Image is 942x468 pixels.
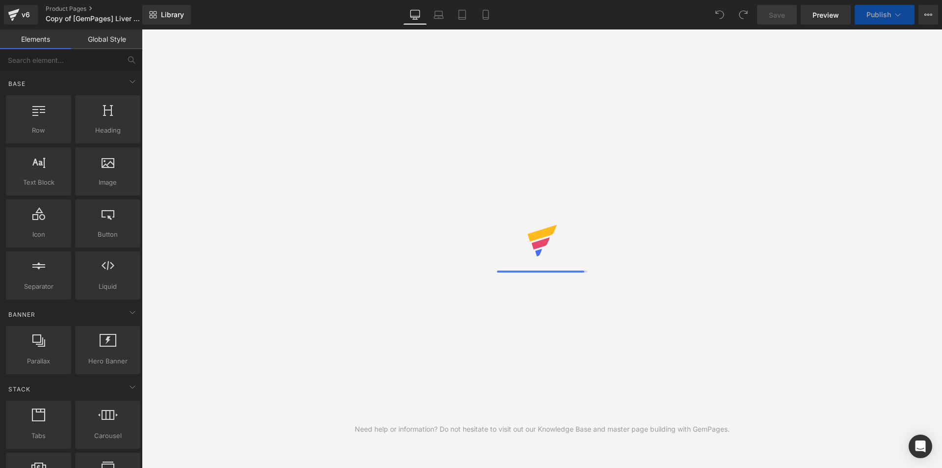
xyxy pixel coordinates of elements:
a: Desktop [403,5,427,25]
button: Redo [733,5,753,25]
div: Open Intercom Messenger [909,435,932,458]
div: v6 [20,8,32,21]
div: Need help or information? Do not hesitate to visit out our Knowledge Base and master page buildin... [355,424,730,435]
span: Stack [7,385,31,394]
a: New Library [142,5,191,25]
span: Copy of [GemPages] Liver Guard [46,15,140,23]
span: Liquid [78,281,137,292]
a: Preview [801,5,851,25]
span: Library [161,10,184,19]
a: Product Pages [46,5,158,13]
span: Publish [866,11,891,19]
span: Base [7,79,26,88]
a: Laptop [427,5,450,25]
button: More [918,5,938,25]
a: Global Style [71,29,142,49]
span: Image [78,177,137,188]
a: Mobile [474,5,497,25]
span: Tabs [9,431,68,441]
span: Icon [9,229,68,240]
span: Preview [812,10,839,20]
span: Separator [9,281,68,292]
span: Row [9,125,68,136]
span: Carousel [78,431,137,441]
span: Banner [7,310,36,319]
a: v6 [4,5,38,25]
span: Hero Banner [78,356,137,366]
span: Button [78,229,137,240]
span: Text Block [9,177,68,188]
span: Parallax [9,356,68,366]
a: Tablet [450,5,474,25]
button: Publish [855,5,915,25]
span: Heading [78,125,137,136]
span: Save [769,10,785,20]
button: Undo [710,5,730,25]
